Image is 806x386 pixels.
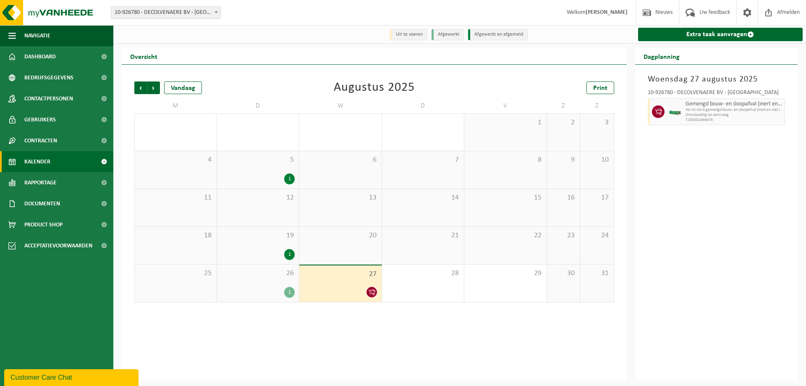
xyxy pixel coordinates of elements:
[304,155,377,165] span: 6
[139,155,212,165] span: 4
[334,81,415,94] div: Augustus 2025
[147,81,160,94] span: Volgende
[299,98,382,113] td: W
[24,193,60,214] span: Documenten
[111,6,221,19] span: 10-926780 - DECOLVENAERE BV - GENT
[551,269,576,278] span: 30
[551,193,576,202] span: 16
[584,231,609,240] span: 24
[547,98,581,113] td: Z
[221,193,295,202] span: 12
[390,29,427,40] li: Uit te voeren
[382,98,465,113] td: D
[24,235,92,256] span: Acceptatievoorwaarden
[584,155,609,165] span: 10
[648,90,785,98] div: 10-926780 - DECOLVENAERE BV - [GEOGRAPHIC_DATA]
[122,48,166,64] h2: Overzicht
[217,98,300,113] td: D
[468,29,528,40] li: Afgewerkt en afgemeld
[686,108,783,113] span: HK-XC-10-G gemengd bouw- en sloopafval (inert en niet inert)
[24,151,50,172] span: Kalender
[24,67,73,88] span: Bedrijfsgegevens
[551,231,576,240] span: 23
[551,118,576,127] span: 2
[386,155,460,165] span: 7
[464,98,547,113] td: V
[593,85,607,92] span: Print
[164,81,202,94] div: Vandaag
[111,7,220,18] span: 10-926780 - DECOLVENAERE BV - GENT
[24,109,56,130] span: Gebruikers
[586,9,628,16] strong: [PERSON_NAME]
[551,155,576,165] span: 9
[24,214,63,235] span: Product Shop
[468,118,542,127] span: 1
[584,269,609,278] span: 31
[635,48,688,64] h2: Dagplanning
[221,155,295,165] span: 5
[686,113,783,118] span: Omwisseling op aanvraag
[580,98,614,113] td: Z
[468,269,542,278] span: 29
[586,81,614,94] a: Print
[386,193,460,202] span: 14
[304,231,377,240] span: 20
[686,118,783,123] span: T250002469676
[284,249,295,260] div: 1
[221,269,295,278] span: 26
[284,287,295,298] div: 1
[584,193,609,202] span: 17
[638,28,803,41] a: Extra taak aanvragen
[386,231,460,240] span: 21
[648,73,785,86] h3: Woensdag 27 augustus 2025
[468,231,542,240] span: 22
[304,270,377,279] span: 27
[221,231,295,240] span: 19
[284,173,295,184] div: 1
[669,109,681,115] img: HK-XC-10-GN-00
[139,231,212,240] span: 18
[686,101,783,108] span: Gemengd bouw- en sloopafval (inert en niet inert)
[139,269,212,278] span: 25
[584,118,609,127] span: 3
[468,155,542,165] span: 8
[139,193,212,202] span: 11
[24,25,50,46] span: Navigatie
[24,46,56,67] span: Dashboard
[134,98,217,113] td: M
[24,130,57,151] span: Contracten
[432,29,464,40] li: Afgewerkt
[304,193,377,202] span: 13
[134,81,147,94] span: Vorige
[24,172,57,193] span: Rapportage
[4,368,140,386] iframe: chat widget
[386,269,460,278] span: 28
[24,88,73,109] span: Contactpersonen
[468,193,542,202] span: 15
